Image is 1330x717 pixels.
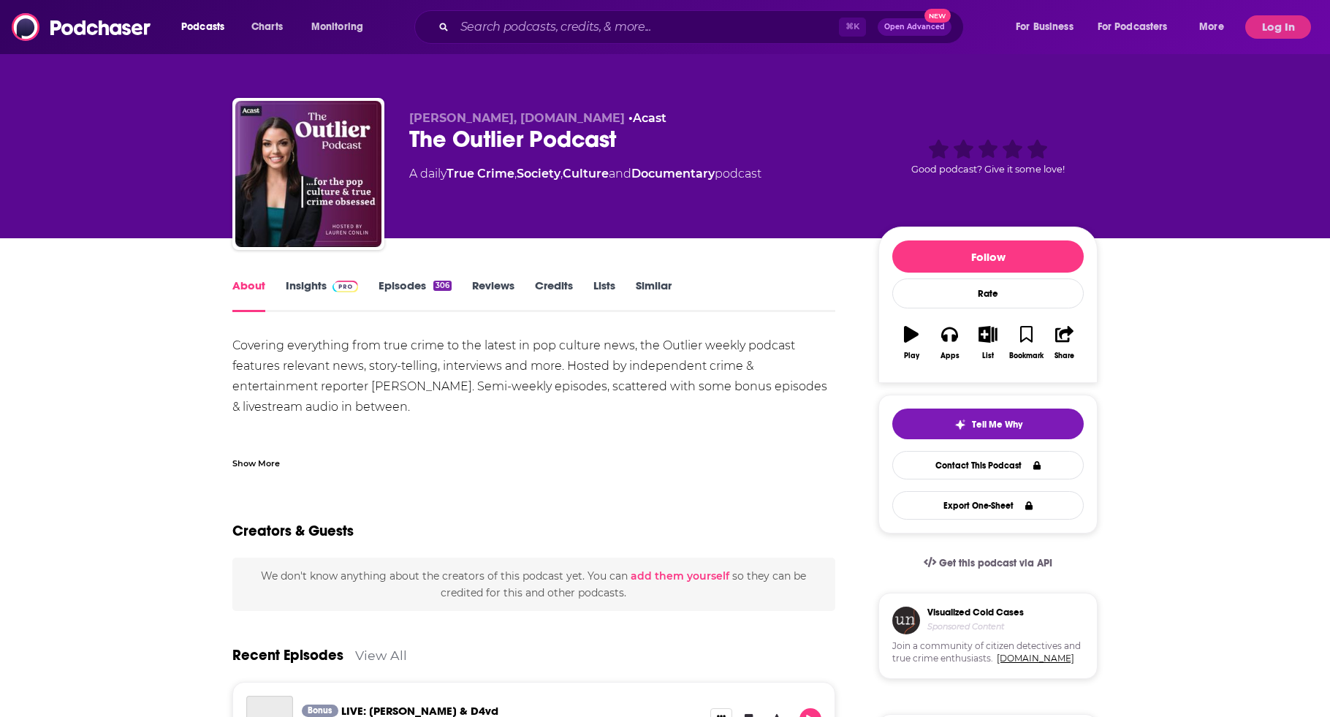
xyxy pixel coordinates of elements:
button: Export One-Sheet [892,491,1084,520]
span: Monitoring [311,17,363,37]
div: Bookmark [1009,352,1044,360]
span: • [628,111,666,125]
div: 306 [433,281,452,291]
span: Podcasts [181,17,224,37]
button: open menu [1189,15,1242,39]
button: open menu [1006,15,1092,39]
div: List [982,352,994,360]
a: Culture [563,167,609,181]
div: A daily podcast [409,165,761,183]
a: Get this podcast via API [912,545,1064,581]
a: InsightsPodchaser Pro [286,278,358,312]
a: Visualized Cold CasesSponsored ContentJoin a community of citizen detectives and true crime enthu... [878,593,1098,714]
span: Good podcast? Give it some love! [911,164,1065,175]
img: Podchaser - Follow, Share and Rate Podcasts [12,13,152,41]
span: and [609,167,631,181]
span: [PERSON_NAME], [DOMAIN_NAME] [409,111,625,125]
button: tell me why sparkleTell Me Why [892,409,1084,439]
div: Rate [892,278,1084,308]
h4: Sponsored Content [927,621,1024,631]
input: Search podcasts, credits, & more... [455,15,839,39]
span: We don't know anything about the creators of this podcast yet . You can so they can be credited f... [261,569,806,599]
a: View All [355,648,407,663]
a: Acast [633,111,666,125]
span: Open Advanced [884,23,945,31]
button: open menu [301,15,382,39]
button: Apps [930,316,968,369]
img: tell me why sparkle [954,419,966,430]
button: Share [1046,316,1084,369]
button: Log In [1245,15,1311,39]
span: Get this podcast via API [939,557,1052,569]
a: Reviews [472,278,514,312]
a: Society [517,167,560,181]
a: Charts [242,15,292,39]
a: Episodes306 [379,278,452,312]
span: Charts [251,17,283,37]
span: Tell Me Why [972,419,1022,430]
img: Podchaser Pro [332,281,358,292]
span: Join a community of citizen detectives and true crime enthusiasts. [892,640,1084,665]
button: Play [892,316,930,369]
span: For Podcasters [1098,17,1168,37]
button: Bookmark [1007,316,1045,369]
span: New [924,9,951,23]
a: Lists [593,278,615,312]
span: , [560,167,563,181]
a: About [232,278,265,312]
span: , [514,167,517,181]
a: Documentary [631,167,715,181]
a: Recent Episodes [232,646,343,664]
span: Bonus [308,706,332,715]
a: Similar [636,278,672,312]
div: Search podcasts, credits, & more... [428,10,978,44]
img: The Outlier Podcast [235,101,381,247]
div: Share [1054,352,1074,360]
h2: Creators & Guests [232,522,354,540]
div: Good podcast? Give it some love! [878,111,1098,202]
button: open menu [171,15,243,39]
button: List [969,316,1007,369]
a: [DOMAIN_NAME] [997,653,1074,664]
a: Contact This Podcast [892,451,1084,479]
a: True Crime [446,167,514,181]
div: Apps [940,352,959,360]
button: Open AdvancedNew [878,18,951,36]
span: More [1199,17,1224,37]
button: Follow [892,240,1084,273]
span: ⌘ K [839,18,866,37]
a: Credits [535,278,573,312]
h3: Visualized Cold Cases [927,607,1024,618]
div: Play [904,352,919,360]
button: open menu [1088,15,1189,39]
span: For Business [1016,17,1073,37]
button: add them yourself [631,570,729,582]
img: coldCase.18b32719.png [892,607,920,634]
